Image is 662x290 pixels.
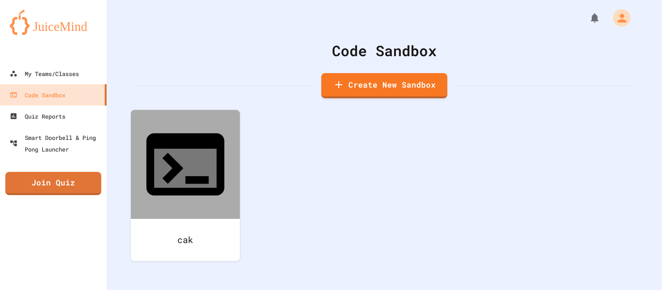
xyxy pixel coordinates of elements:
[131,110,240,261] a: cak
[5,172,101,195] a: Join Quiz
[10,110,65,122] div: Quiz Reports
[10,10,97,35] img: logo-orange.svg
[131,219,240,261] div: cak
[131,40,638,61] div: Code Sandbox
[603,7,633,29] div: My Account
[10,132,103,155] div: Smart Doorbell & Ping Pong Launcher
[571,10,603,26] div: My Notifications
[10,68,79,79] div: My Teams/Classes
[321,73,447,98] a: Create New Sandbox
[10,89,65,101] div: Code Sandbox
